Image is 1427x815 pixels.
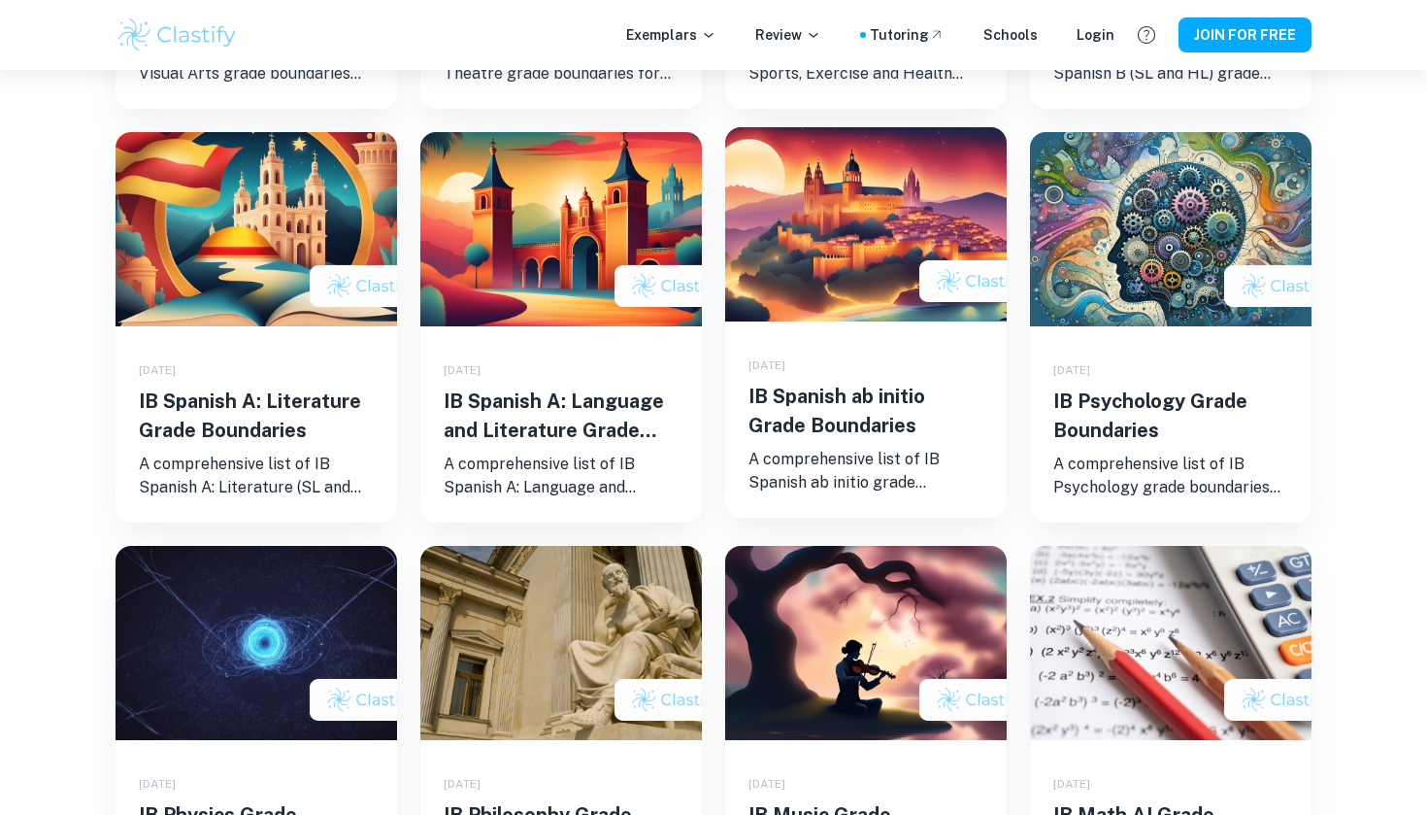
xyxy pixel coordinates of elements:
[725,132,1007,523] a: IB Spanish ab initio Grade Boundaries[DATE]IB Spanish ab initio Grade BoundariesA comprehensive l...
[1077,24,1114,46] a: Login
[1030,132,1311,523] a: IB Psychology Grade Boundaries[DATE]IB Psychology Grade BoundariesA comprehensive list of IB Psyc...
[748,357,983,374] div: [DATE]
[755,24,821,46] p: Review
[116,546,397,740] img: IB Physics Grade Boundaries
[420,132,702,523] a: IB Spanish A: Language and Literature Grade Boundaries[DATE]IB Spanish A: Language and Literature...
[1130,18,1163,51] button: Help and Feedback
[116,132,397,523] a: IB Spanish A: Literature Grade Boundaries[DATE]IB Spanish A: Literature Grade BoundariesA compreh...
[1053,453,1288,499] p: A comprehensive list of IB Psychology grade boundaries for Paper 1, Paper 2, Paper 3, and the IA....
[748,382,983,440] h5: IB Spanish ab initio Grade Boundaries
[444,361,679,379] div: [DATE]
[1053,387,1288,445] h5: IB Psychology Grade Boundaries
[139,361,374,379] div: [DATE]
[1030,546,1311,740] img: IB Math AI Grade Boundaries
[116,16,239,54] img: Clastify logo
[444,775,679,793] div: [DATE]
[870,24,945,46] a: Tutoring
[748,448,983,494] p: A comprehensive list of IB Spanish ab initio grade boundaries for Paper 1, Paper 2 (reading), Pap...
[444,387,679,445] h5: IB Spanish A: Language and Literature Grade Boundaries
[725,546,1007,740] img: IB Music Grade Boundaries
[420,546,702,740] img: IB Philosophy Grade Boundaries
[1053,775,1288,793] div: [DATE]
[139,387,374,445] h5: IB Spanish A: Literature Grade Boundaries
[139,775,374,793] div: [DATE]
[116,132,397,326] img: IB Spanish A: Literature Grade Boundaries
[748,775,983,793] div: [DATE]
[1178,17,1311,52] button: JOIN FOR FREE
[444,453,679,499] p: A comprehensive list of IB Spanish A: Language and Literature (SL and HL) grade boundaries for Pa...
[626,24,716,46] p: Exemplars
[1053,361,1288,379] div: [DATE]
[983,24,1038,46] a: Schools
[725,127,1007,322] img: IB Spanish ab initio Grade Boundaries
[139,453,374,499] p: A comprehensive list of IB Spanish A: Literature (SL and HL) grade boundaries for Paper 1, Paper ...
[420,132,702,326] img: IB Spanish A: Language and Literature Grade Boundaries
[1030,132,1311,326] img: IB Psychology Grade Boundaries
